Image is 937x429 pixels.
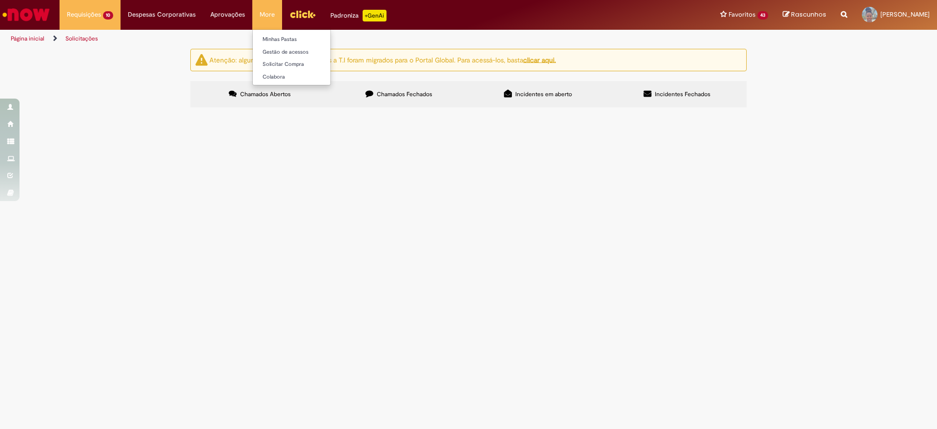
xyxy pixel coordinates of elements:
[253,59,360,70] a: Solicitar Compra
[128,10,196,20] span: Despesas Corporativas
[880,10,930,19] span: [PERSON_NAME]
[253,72,360,82] a: Colabora
[655,90,711,98] span: Incidentes Fechados
[67,10,101,20] span: Requisições
[65,35,98,42] a: Solicitações
[289,7,316,21] img: click_logo_yellow_360x200.png
[330,10,387,21] div: Padroniza
[209,55,556,64] ng-bind-html: Atenção: alguns chamados relacionados a T.I foram migrados para o Portal Global. Para acessá-los,...
[757,11,768,20] span: 43
[210,10,245,20] span: Aprovações
[252,29,331,85] ul: More
[515,90,572,98] span: Incidentes em aberto
[260,10,275,20] span: More
[253,34,360,45] a: Minhas Pastas
[523,55,556,64] a: clicar aqui.
[103,11,113,20] span: 10
[1,5,51,24] img: ServiceNow
[7,30,617,48] ul: Trilhas de página
[729,10,755,20] span: Favoritos
[783,10,826,20] a: Rascunhos
[240,90,291,98] span: Chamados Abertos
[253,47,360,58] a: Gestão de acessos
[377,90,432,98] span: Chamados Fechados
[791,10,826,19] span: Rascunhos
[11,35,44,42] a: Página inicial
[363,10,387,21] p: +GenAi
